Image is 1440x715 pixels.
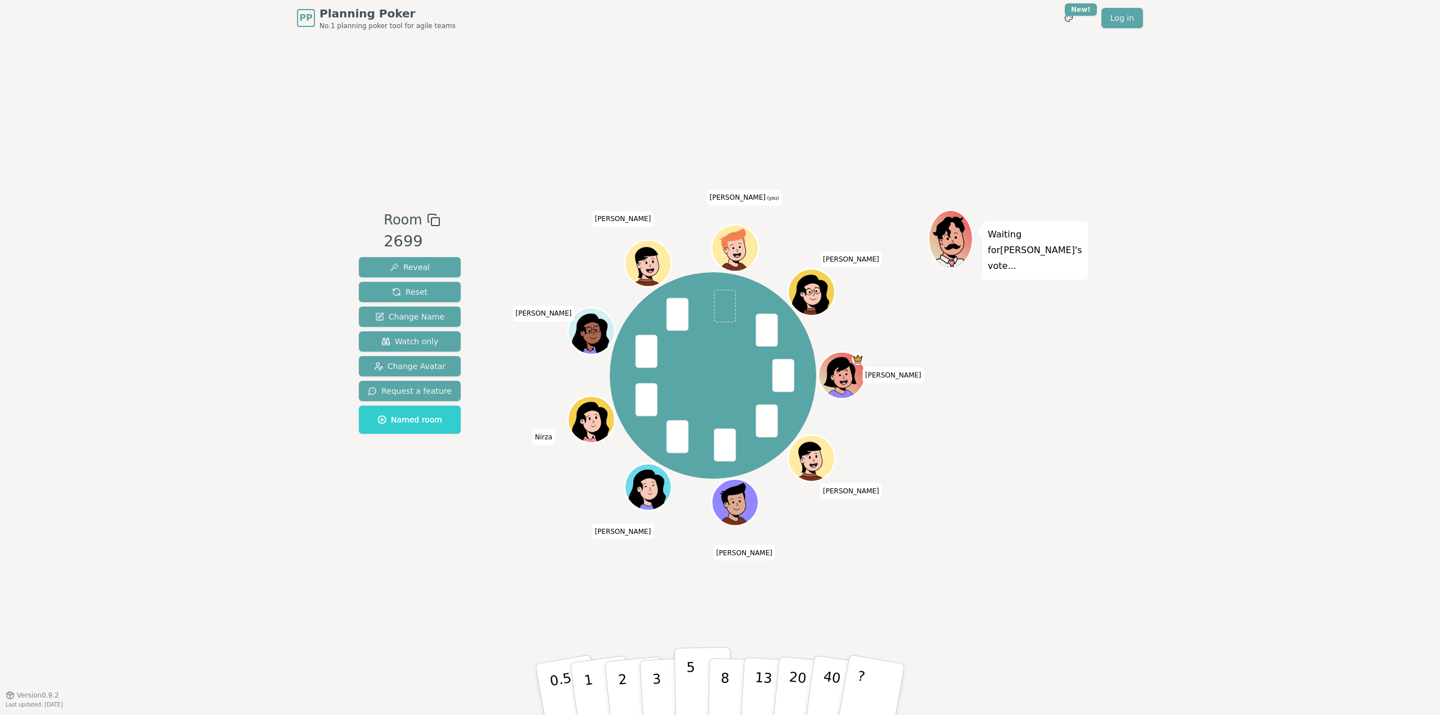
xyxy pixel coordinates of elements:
[359,406,461,434] button: Named room
[359,331,461,352] button: Watch only
[390,262,430,273] span: Reveal
[17,691,59,700] span: Version 0.9.2
[592,212,654,227] span: Click to change your name
[1101,8,1143,28] a: Log in
[820,251,882,267] span: Click to change your name
[384,230,440,253] div: 2699
[359,257,461,277] button: Reveal
[862,367,924,383] span: Click to change your name
[852,353,864,365] span: Natasha is the host
[713,227,757,271] button: Click to change your avatar
[1065,3,1097,16] div: New!
[359,282,461,302] button: Reset
[374,361,446,372] span: Change Avatar
[988,227,1082,274] p: Waiting for [PERSON_NAME] 's vote...
[375,311,444,322] span: Change Name
[1059,8,1079,28] button: New!
[319,21,456,30] span: No.1 planning poker tool for agile teams
[766,196,779,201] span: (you)
[513,306,575,322] span: Click to change your name
[359,307,461,327] button: Change Name
[592,524,654,539] span: Click to change your name
[359,356,461,376] button: Change Avatar
[392,286,427,298] span: Reset
[381,336,439,347] span: Watch only
[384,210,422,230] span: Room
[820,483,882,499] span: Click to change your name
[319,6,456,21] span: Planning Poker
[707,190,782,206] span: Click to change your name
[297,6,456,30] a: PPPlanning PokerNo.1 planning poker tool for agile teams
[713,545,775,561] span: Click to change your name
[6,691,59,700] button: Version0.9.2
[377,414,442,425] span: Named room
[6,701,63,708] span: Last updated: [DATE]
[299,11,312,25] span: PP
[532,429,555,445] span: Click to change your name
[368,385,452,397] span: Request a feature
[359,381,461,401] button: Request a feature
